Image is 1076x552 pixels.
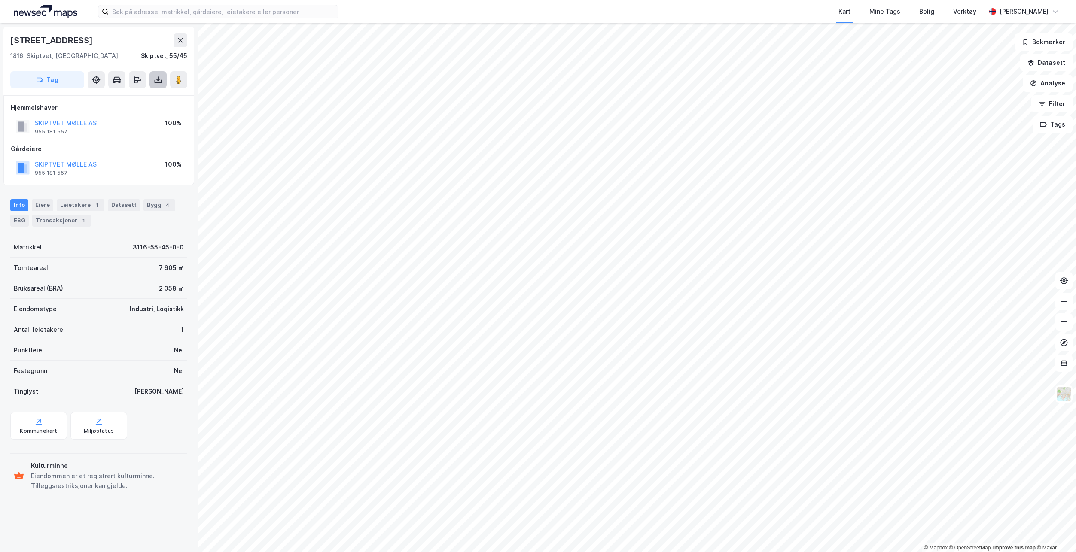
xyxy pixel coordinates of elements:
a: Improve this map [993,545,1036,551]
div: Miljøstatus [84,428,114,434]
button: Tags [1033,116,1073,133]
div: Eiendommen er et registrert kulturminne. Tilleggsrestriksjoner kan gjelde. [31,471,184,491]
div: Kart [838,6,850,17]
div: [PERSON_NAME] [1000,6,1049,17]
img: logo.a4113a55bc3d86da70a041830d287a7e.svg [14,5,77,18]
div: ESG [10,215,29,227]
button: Filter [1031,95,1073,112]
div: Mine Tags [869,6,900,17]
div: Gårdeiere [11,144,187,154]
div: Kommunekart [20,428,57,434]
div: Nei [174,345,184,355]
div: Antall leietakere [14,325,63,335]
div: Datasett [108,199,140,211]
div: 1 [79,216,88,225]
button: Tag [10,71,84,88]
div: 2 058 ㎡ [159,283,184,294]
div: 1 [92,201,101,209]
div: Info [10,199,28,211]
div: 1816, Skiptvet, [GEOGRAPHIC_DATA] [10,51,118,61]
button: Datasett [1020,54,1073,71]
a: Mapbox [924,545,948,551]
div: Verktøy [953,6,976,17]
div: [STREET_ADDRESS] [10,33,94,47]
div: 955 181 557 [35,128,67,135]
div: Hjemmelshaver [11,103,187,113]
div: Bygg [143,199,175,211]
div: Kulturminne [31,461,184,471]
div: 3116-55-45-0-0 [133,242,184,252]
div: 100% [165,118,182,128]
div: 955 181 557 [35,170,67,176]
div: Nei [174,366,184,376]
div: 7 605 ㎡ [159,263,184,273]
div: Transaksjoner [32,215,91,227]
iframe: Chat Widget [1033,511,1076,552]
div: 100% [165,159,182,170]
div: Bruksareal (BRA) [14,283,63,294]
div: 1 [181,325,184,335]
input: Søk på adresse, matrikkel, gårdeiere, leietakere eller personer [109,5,338,18]
div: Industri, Logistikk [130,304,184,314]
div: Skiptvet, 55/45 [141,51,187,61]
img: Z [1056,386,1072,402]
div: Tinglyst [14,386,38,397]
button: Bokmerker [1015,33,1073,51]
div: [PERSON_NAME] [134,386,184,397]
div: Bolig [919,6,934,17]
div: Leietakere [57,199,104,211]
a: OpenStreetMap [949,545,991,551]
div: 4 [163,201,172,209]
div: Festegrunn [14,366,47,376]
div: Punktleie [14,345,42,355]
div: Eiere [32,199,53,211]
button: Analyse [1023,75,1073,92]
div: Matrikkel [14,242,42,252]
div: Tomteareal [14,263,48,273]
div: Eiendomstype [14,304,57,314]
div: Kontrollprogram for chat [1033,511,1076,552]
